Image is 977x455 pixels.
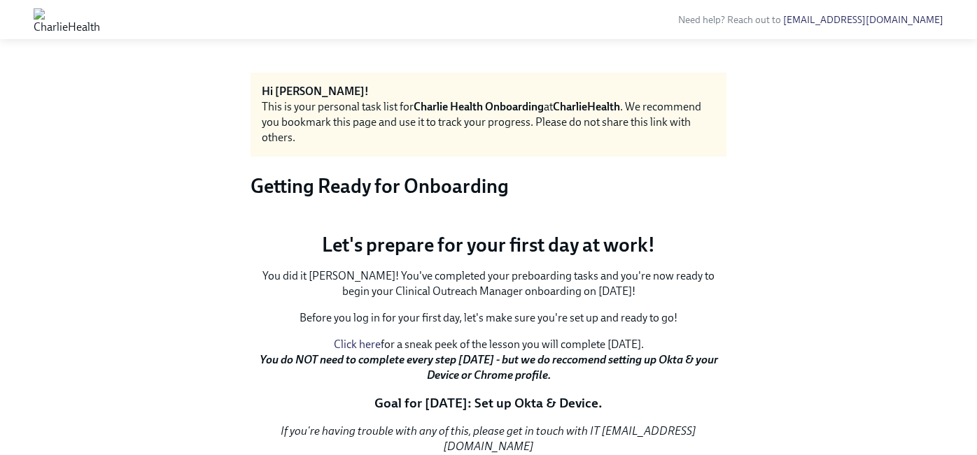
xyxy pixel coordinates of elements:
p: for a sneak peek of the lesson you will complete [DATE]. [251,337,726,383]
span: Need help? Reach out to [678,14,943,26]
p: You did it [PERSON_NAME]! You've completed your preboarding tasks and you're now ready to begin y... [251,268,726,299]
p: Goal for [DATE]: Set up Okta & Device. [251,394,726,412]
em: If you're having trouble with any of this, please get in touch with IT [EMAIL_ADDRESS][DOMAIN_NAME] [281,424,696,453]
img: CharlieHealth [34,8,100,31]
strong: CharlieHealth [553,100,620,113]
strong: You do NOT need to complete every step [DATE] - but we do reccomend setting up Okta & your Device... [260,353,718,382]
h3: Getting Ready for Onboarding [251,173,726,198]
a: [EMAIL_ADDRESS][DOMAIN_NAME] [783,14,943,26]
p: Before you log in for your first day, let's make sure you're set up and ready to go! [251,310,726,326]
strong: Charlie Health Onboarding [414,100,544,113]
a: Click here [334,338,381,351]
p: Let's prepare for your first day at work! [251,232,726,257]
div: This is your personal task list for at . We recommend you bookmark this page and use it to track ... [262,99,715,145]
strong: Hi [PERSON_NAME]! [262,85,369,98]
